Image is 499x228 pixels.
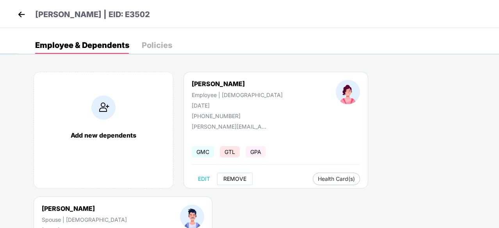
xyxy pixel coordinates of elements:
div: [PHONE_NUMBER] [192,113,283,119]
div: Add new dependents [42,131,165,139]
span: GPA [246,146,266,157]
div: Policies [142,41,172,49]
button: EDIT [192,173,216,185]
div: Spouse | [DEMOGRAPHIC_DATA] [42,216,127,223]
img: profileImage [336,80,360,104]
img: back [16,9,27,20]
span: GMC [192,146,214,157]
div: Employee & Dependents [35,41,129,49]
span: REMOVE [223,176,246,182]
div: [PERSON_NAME] [192,80,283,88]
span: GTL [220,146,240,157]
span: Health Card(s) [318,177,355,181]
button: REMOVE [217,173,253,185]
div: [PERSON_NAME][EMAIL_ADDRESS][PERSON_NAME][DOMAIN_NAME] [192,123,270,130]
div: Employee | [DEMOGRAPHIC_DATA] [192,92,283,98]
span: EDIT [198,176,210,182]
img: addIcon [91,95,116,120]
div: [PERSON_NAME] [42,205,127,212]
div: [DATE] [192,102,283,109]
p: [PERSON_NAME] | EID: E3502 [35,9,150,21]
button: Health Card(s) [313,173,360,185]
